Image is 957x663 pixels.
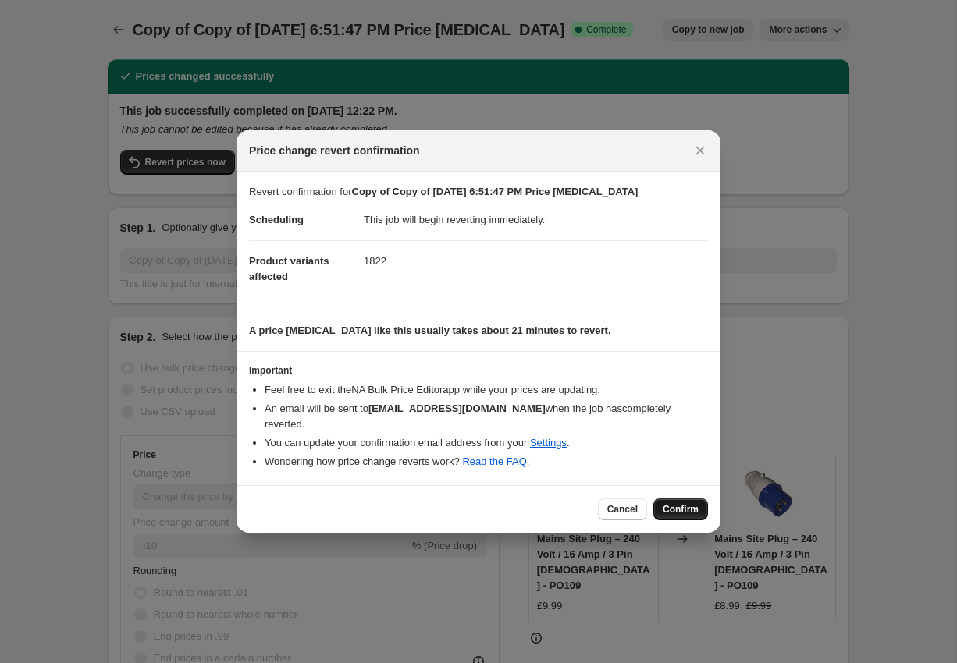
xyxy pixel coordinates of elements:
[607,503,638,516] span: Cancel
[364,200,708,240] dd: This job will begin reverting immediately.
[689,140,711,161] button: Close
[249,143,420,158] span: Price change revert confirmation
[265,382,708,398] li: Feel free to exit the NA Bulk Price Editor app while your prices are updating.
[249,255,329,282] span: Product variants affected
[265,401,708,432] li: An email will be sent to when the job has completely reverted .
[663,503,699,516] span: Confirm
[265,454,708,470] li: Wondering how price change reverts work? .
[653,498,708,520] button: Confirm
[530,437,567,448] a: Settings
[249,364,708,377] h3: Important
[352,186,639,197] b: Copy of Copy of [DATE] 6:51:47 PM Price [MEDICAL_DATA]
[364,240,708,282] dd: 1822
[249,214,304,225] span: Scheduling
[249,324,611,336] b: A price [MEDICAL_DATA] like this usually takes about 21 minutes to revert.
[462,456,526,467] a: Read the FAQ
[598,498,647,520] button: Cancel
[368,402,546,414] b: [EMAIL_ADDRESS][DOMAIN_NAME]
[249,184,708,200] p: Revert confirmation for
[265,435,708,451] li: You can update your confirmation email address from your .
